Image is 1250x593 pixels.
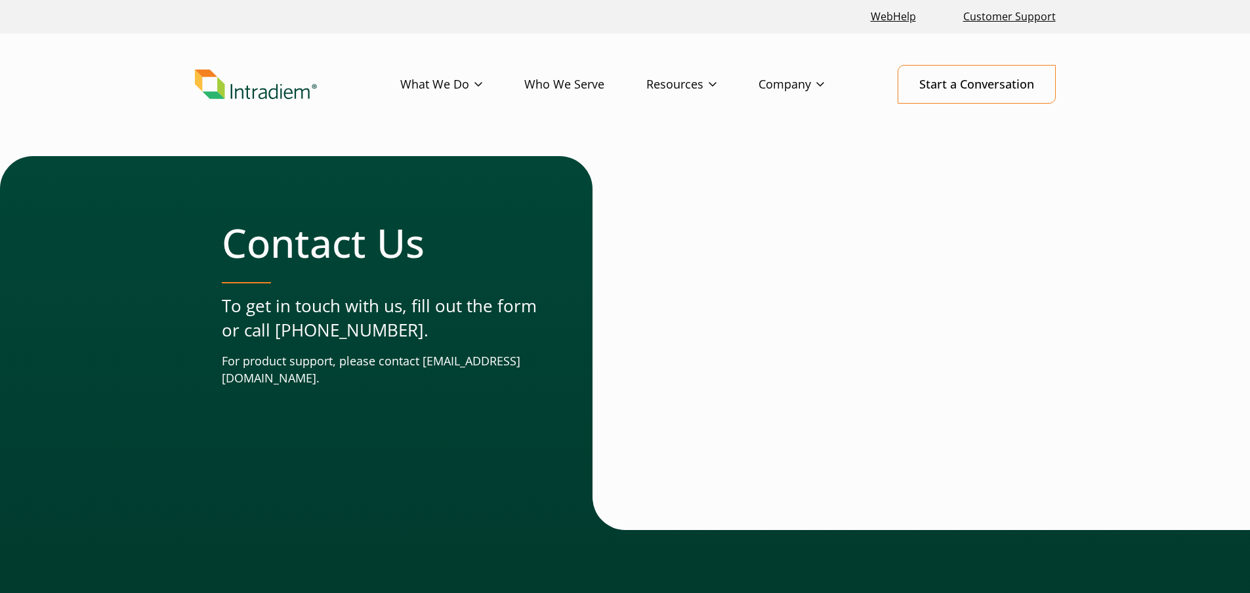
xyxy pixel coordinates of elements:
[652,177,1029,505] iframe: Contact Form
[958,3,1061,31] a: Customer Support
[222,353,540,387] p: For product support, please contact [EMAIL_ADDRESS][DOMAIN_NAME].
[759,66,866,104] a: Company
[222,294,540,343] p: To get in touch with us, fill out the form or call [PHONE_NUMBER].
[524,66,646,104] a: Who We Serve
[400,66,524,104] a: What We Do
[222,219,540,266] h1: Contact Us
[195,70,400,100] a: Link to homepage of Intradiem
[646,66,759,104] a: Resources
[195,70,317,100] img: Intradiem
[898,65,1056,104] a: Start a Conversation
[865,3,921,31] a: Link opens in a new window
